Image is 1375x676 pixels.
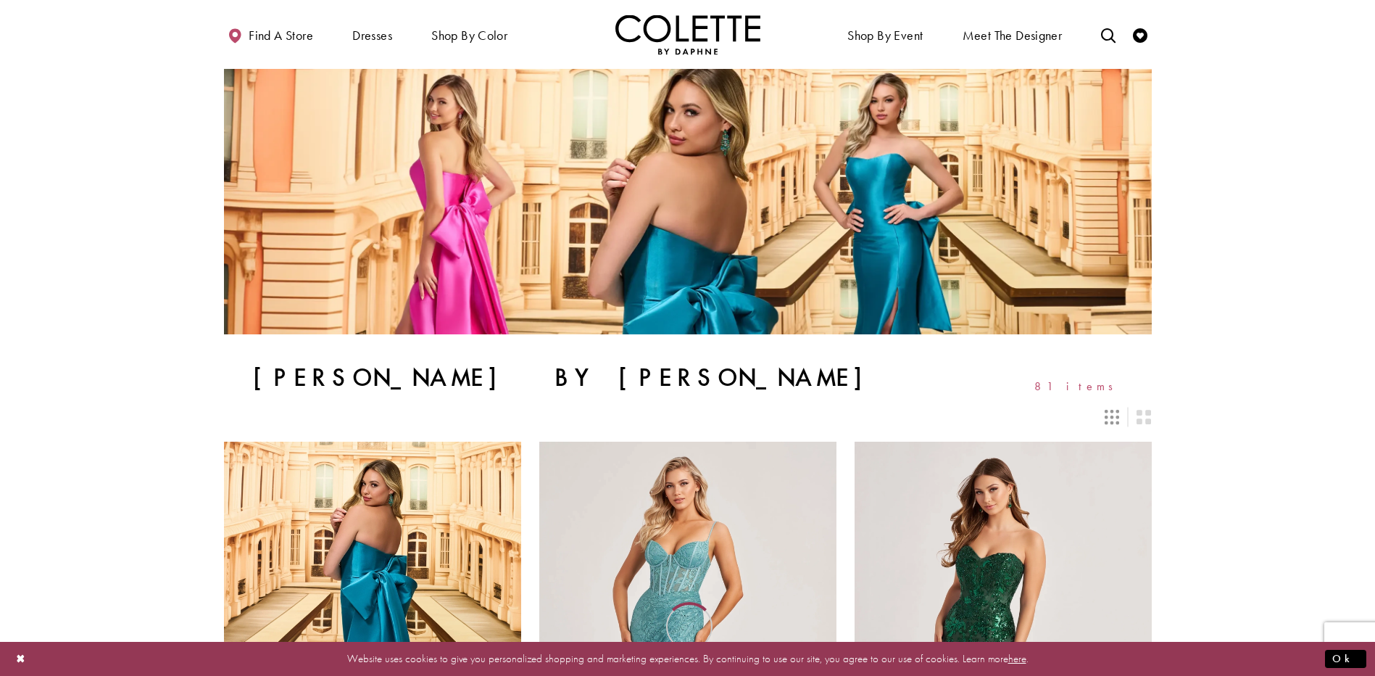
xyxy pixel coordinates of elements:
[1034,380,1123,392] span: 81 items
[1097,15,1119,54] a: Toggle search
[104,649,1271,669] p: Website uses cookies to give you personalized shopping and marketing experiences. By continuing t...
[1137,410,1151,424] span: Switch layout to 2 columns
[349,15,396,54] span: Dresses
[215,401,1160,433] div: Layout Controls
[431,28,507,43] span: Shop by color
[224,15,317,54] a: Find a store
[1325,650,1366,668] button: Submit Dialog
[253,363,894,392] h1: [PERSON_NAME] by [PERSON_NAME]
[428,15,511,54] span: Shop by color
[963,28,1063,43] span: Meet the designer
[847,28,923,43] span: Shop By Event
[844,15,926,54] span: Shop By Event
[352,28,392,43] span: Dresses
[615,15,760,54] a: Visit Home Page
[1129,15,1151,54] a: Check Wishlist
[615,15,760,54] img: Colette by Daphne
[1105,410,1119,424] span: Switch layout to 3 columns
[9,646,33,672] button: Close Dialog
[1008,651,1026,666] a: here
[249,28,313,43] span: Find a store
[959,15,1066,54] a: Meet the designer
